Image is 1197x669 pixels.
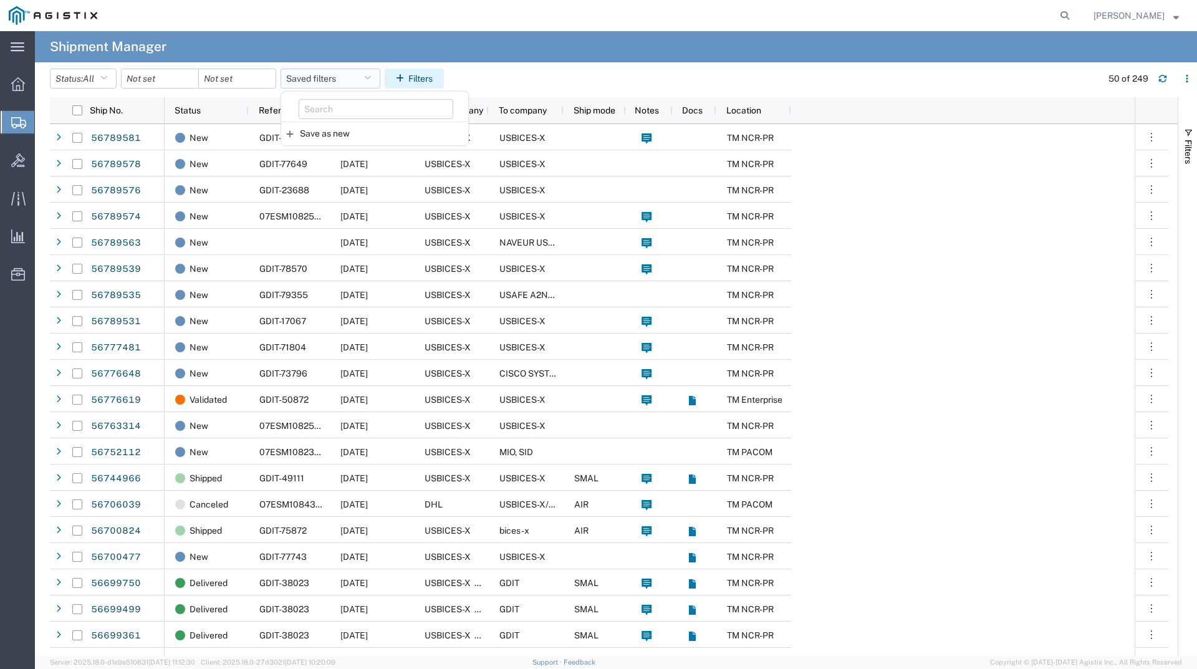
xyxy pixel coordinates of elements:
[990,657,1182,668] span: Copyright © [DATE]-[DATE] Agistix Inc., All Rights Reserved
[90,286,142,306] a: 56789535
[499,316,546,326] span: USBICES-X
[727,421,774,431] span: TM NCR-PR
[259,133,306,143] span: GDIT-71804
[425,316,471,326] span: USBICES-X
[148,658,195,666] span: [DATE] 11:12:30
[574,526,589,536] span: AIR
[499,604,519,614] span: GDIT
[190,203,208,229] span: New
[499,290,641,300] span: USAFE A2NK USBICES-X (EUCOM)
[90,416,142,436] a: 56763314
[499,395,546,405] span: USBICES-X
[175,105,201,115] span: Status
[259,211,325,221] span: 07ESM1082579
[499,552,546,562] span: USBICES-X
[574,499,589,509] span: AIR
[499,185,546,195] span: USBICES-X
[90,521,142,541] a: 56700824
[499,211,546,221] span: USBICES-X
[532,658,564,666] a: Support
[499,630,519,640] span: GDIT
[259,421,325,431] span: 07ESM1082579
[190,544,208,570] span: New
[727,473,774,483] span: TM NCR-PR
[259,264,307,274] span: GDIT-78570
[190,229,208,256] span: New
[50,658,195,666] span: Server: 2025.18.0-d1e9a510831
[299,99,453,119] input: Search
[499,447,533,457] span: MIO, SID
[90,259,142,279] a: 56789539
[190,413,208,439] span: New
[90,600,142,620] a: 56699499
[727,630,774,640] span: TM NCR-PR
[425,578,519,588] span: USBICES-X LOGISTICS
[90,233,142,253] a: 56789563
[300,127,350,140] span: Save as new
[340,526,368,536] span: 09/05/2025
[340,447,368,457] span: 09/10/2025
[727,238,774,248] span: TM NCR-PR
[259,473,304,483] span: GDIT-49111
[190,465,222,491] span: Shipped
[259,447,325,457] span: 07ESM1082328
[499,342,546,352] span: USBICES-X
[259,526,307,536] span: GDIT-75872
[340,211,368,221] span: 09/11/2025
[574,604,598,614] span: SMAL
[190,282,208,308] span: New
[425,447,471,457] span: USBICES-X
[425,185,471,195] span: USBICES-X
[425,630,519,640] span: USBICES-X LOGISTICS
[574,578,598,588] span: SMAL
[340,395,368,405] span: 09/10/2025
[425,604,519,614] span: USBICES-X LOGISTICS
[425,211,471,221] span: USBICES-X
[1183,140,1193,164] span: Filters
[190,256,208,282] span: New
[499,421,546,431] span: USBICES-X
[90,312,142,332] a: 56789531
[425,421,471,431] span: USBICES-X
[574,473,598,483] span: SMAL
[499,264,546,274] span: USBICES-X
[190,151,208,177] span: New
[499,578,519,588] span: GDIT
[727,526,774,536] span: TM NCR-PR
[190,334,208,360] span: New
[190,517,222,544] span: Shipped
[90,626,142,646] a: 56699361
[199,69,276,88] input: Not set
[727,290,774,300] span: TM NCR-PR
[635,105,659,115] span: Notes
[340,342,368,352] span: 09/10/2025
[190,387,227,413] span: Validated
[259,395,309,405] span: GDIT-50872
[727,499,772,509] span: TM PACOM
[90,469,142,489] a: 56744966
[90,128,142,148] a: 56789581
[1108,72,1148,85] div: 50 of 249
[50,69,117,89] button: Status:All
[499,473,546,483] span: USBICES-X
[574,630,598,640] span: SMAL
[340,578,368,588] span: 09/03/2025
[190,177,208,203] span: New
[259,342,306,352] span: GDIT-71804
[281,69,380,89] button: Saved filters
[574,105,615,115] span: Ship mode
[340,238,368,248] span: 09/11/2025
[499,238,621,248] span: NAVEUR USBICES-X (EUCOM)
[727,447,772,457] span: TM PACOM
[727,368,774,378] span: TM NCR-PR
[340,264,368,274] span: 09/11/2025
[340,368,368,378] span: 09/10/2025
[425,473,471,483] span: USBICES-X
[727,604,774,614] span: TM NCR-PR
[425,238,471,248] span: USBICES-X
[499,526,529,536] span: bices-x
[90,390,142,410] a: 56776619
[259,368,307,378] span: GDIT-73796
[83,74,94,84] span: All
[425,290,471,300] span: USBICES-X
